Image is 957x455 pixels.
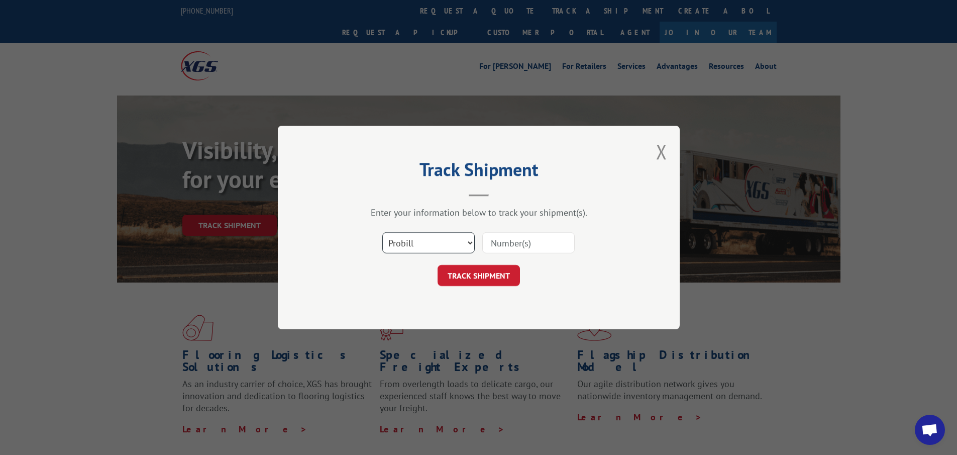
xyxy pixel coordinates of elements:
div: Open chat [915,415,945,445]
button: TRACK SHIPMENT [438,265,520,286]
button: Close modal [656,138,667,165]
input: Number(s) [482,232,575,253]
h2: Track Shipment [328,162,629,181]
div: Enter your information below to track your shipment(s). [328,207,629,218]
